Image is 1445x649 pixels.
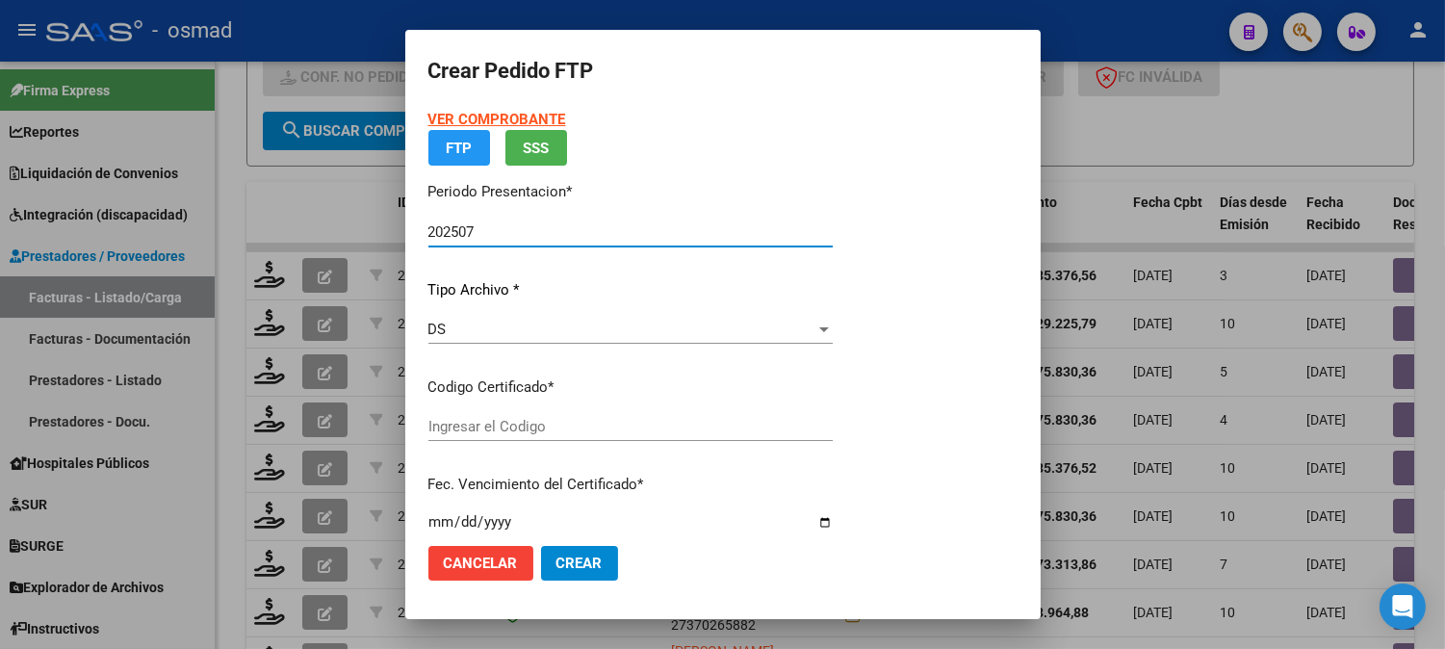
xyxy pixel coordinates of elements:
span: SSS [523,140,549,157]
span: Cancelar [444,555,518,572]
button: FTP [428,130,490,166]
button: SSS [505,130,567,166]
button: Crear [541,546,618,581]
button: Cancelar [428,546,533,581]
p: Codigo Certificado [428,376,833,399]
a: VER COMPROBANTE [428,111,566,128]
p: Periodo Presentacion [428,181,833,203]
span: DS [428,321,447,338]
span: FTP [446,140,472,157]
span: Crear [556,555,603,572]
p: Tipo Archivo * [428,279,833,301]
p: Fec. Vencimiento del Certificado [428,474,833,496]
div: Open Intercom Messenger [1380,584,1426,630]
h2: Crear Pedido FTP [428,53,1018,90]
